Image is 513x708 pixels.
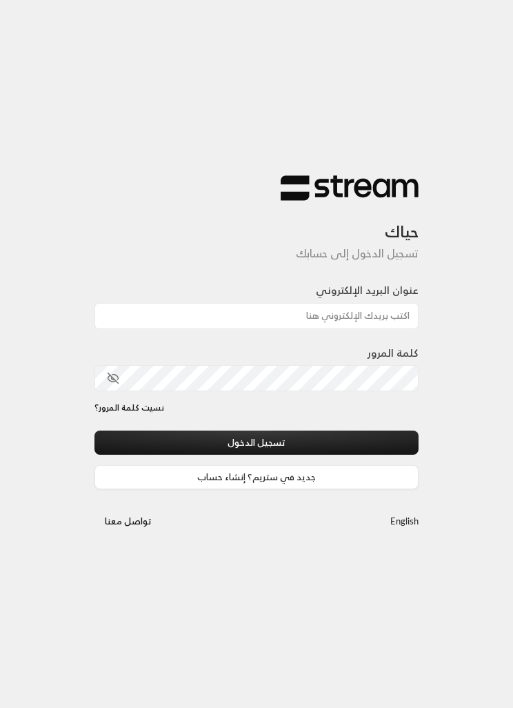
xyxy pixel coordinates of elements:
[390,510,419,534] a: English
[94,465,419,489] a: جديد في ستريم؟ إنشاء حساب
[368,346,419,362] label: كلمة المرور
[94,247,419,260] h5: تسجيل الدخول إلى حسابك
[94,510,162,534] button: تواصل معنا
[281,175,419,201] img: Stream Logo
[94,303,419,329] input: اكتب بريدك الإلكتروني هنا
[94,402,164,414] a: نسيت كلمة المرور؟
[101,366,125,390] button: toggle password visibility
[94,431,419,455] button: تسجيل الدخول
[94,201,419,242] h3: حياك
[94,513,162,529] a: تواصل معنا
[316,283,419,299] label: عنوان البريد الإلكتروني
